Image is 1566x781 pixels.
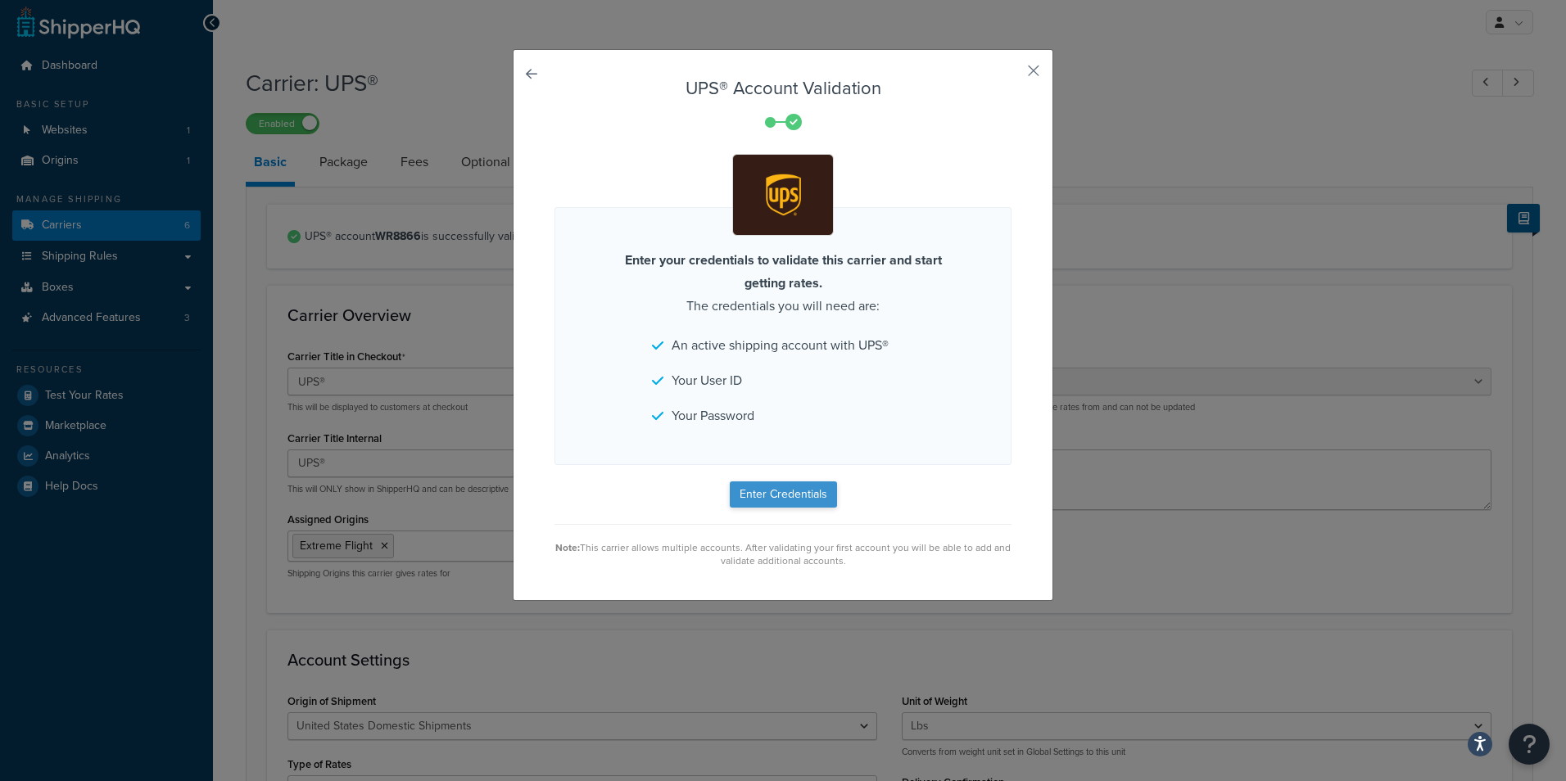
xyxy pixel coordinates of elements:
[554,79,1012,98] h3: UPS® Account Validation
[730,481,837,508] button: Enter Credentials
[555,540,580,555] strong: Note:
[652,369,914,392] li: Your User ID
[603,249,963,318] p: The credentials you will need are:
[652,334,914,357] li: An active shipping account with UPS®
[554,541,1012,567] div: This carrier allows multiple accounts. After validating your first account you will be able to ad...
[652,404,914,427] li: Your Password
[736,157,831,232] img: UPS®
[625,251,942,292] strong: Enter your credentials to validate this carrier and start getting rates.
